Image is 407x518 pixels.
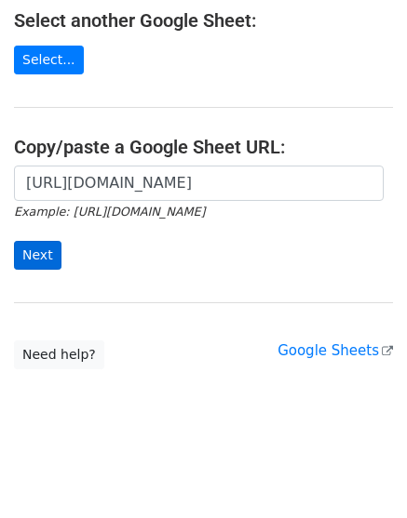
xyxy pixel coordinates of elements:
input: Next [14,241,61,270]
input: Paste your Google Sheet URL here [14,166,384,201]
a: Need help? [14,340,104,369]
a: Select... [14,46,84,74]
h4: Select another Google Sheet: [14,9,393,32]
a: Google Sheets [278,342,393,359]
small: Example: [URL][DOMAIN_NAME] [14,205,205,219]
h4: Copy/paste a Google Sheet URL: [14,136,393,158]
